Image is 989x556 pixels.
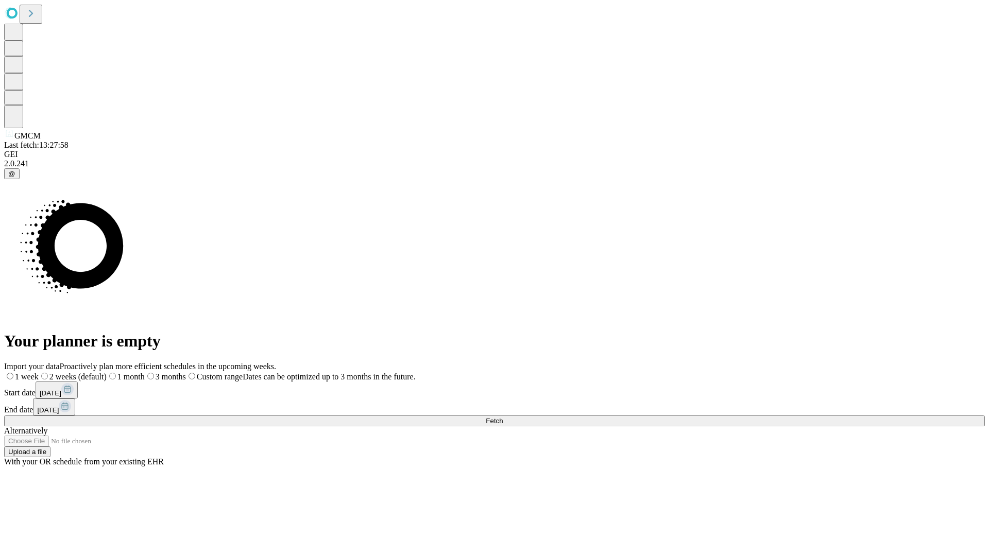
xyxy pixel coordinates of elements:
[189,373,195,379] input: Custom rangeDates can be optimized up to 3 months in the future.
[40,389,61,397] span: [DATE]
[60,362,276,371] span: Proactively plan more efficient schedules in the upcoming weeks.
[486,417,503,425] span: Fetch
[15,372,39,381] span: 1 week
[4,159,985,168] div: 2.0.241
[41,373,48,379] input: 2 weeks (default)
[7,373,13,379] input: 1 week
[49,372,107,381] span: 2 weeks (default)
[4,457,164,466] span: With your OR schedule from your existing EHR
[4,150,985,159] div: GEI
[14,131,41,140] span: GMCM
[4,426,47,435] span: Alternatively
[243,372,415,381] span: Dates can be optimized up to 3 months in the future.
[8,170,15,178] span: @
[36,381,78,398] button: [DATE]
[33,398,75,415] button: [DATE]
[4,446,50,457] button: Upload a file
[117,372,145,381] span: 1 month
[109,373,116,379] input: 1 month
[156,372,186,381] span: 3 months
[4,141,69,149] span: Last fetch: 13:27:58
[4,362,60,371] span: Import your data
[4,398,985,415] div: End date
[4,332,985,351] h1: Your planner is empty
[4,381,985,398] div: Start date
[197,372,243,381] span: Custom range
[37,406,59,414] span: [DATE]
[147,373,154,379] input: 3 months
[4,415,985,426] button: Fetch
[4,168,20,179] button: @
